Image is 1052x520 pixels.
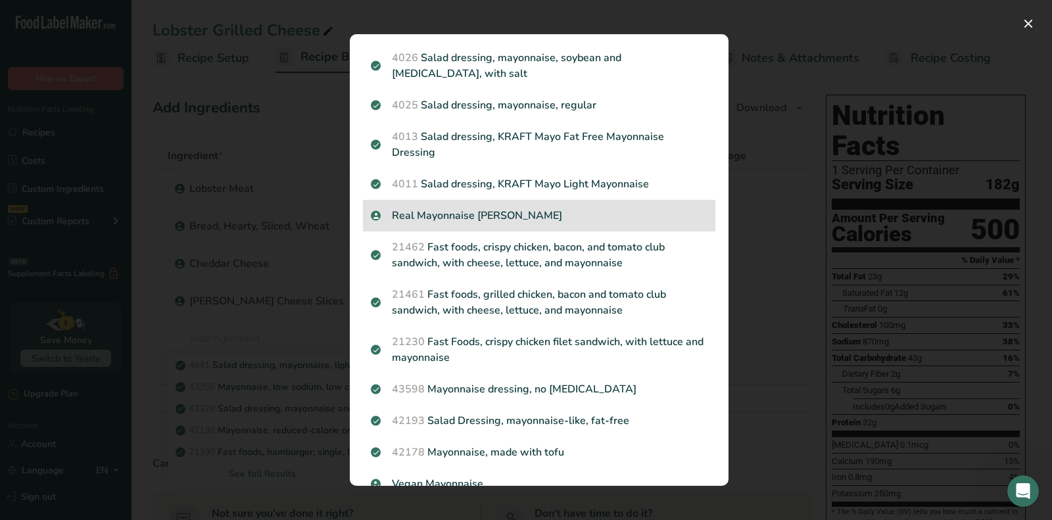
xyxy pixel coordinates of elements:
p: Mayonnaise, made with tofu [371,444,707,460]
p: Salad Dressing, mayonnaise-like, fat-free [371,413,707,429]
span: 21230 [392,335,425,349]
p: Vegan Mayonnaise [371,476,707,492]
p: Salad dressing, KRAFT Mayo Light Mayonnaise [371,176,707,192]
p: Salad dressing, mayonnaise, soybean and [MEDICAL_DATA], with salt [371,50,707,82]
span: 4011 [392,177,418,191]
p: Mayonnaise dressing, no [MEDICAL_DATA] [371,381,707,397]
span: 42178 [392,445,425,460]
iframe: Intercom live chat [1007,475,1039,507]
p: Fast foods, grilled chicken, bacon and tomato club sandwich, with cheese, lettuce, and mayonnaise [371,287,707,318]
span: 21461 [392,287,425,302]
p: Salad dressing, KRAFT Mayo Fat Free Mayonnaise Dressing [371,129,707,160]
span: 4025 [392,98,418,112]
span: 42193 [392,414,425,428]
span: 4026 [392,51,418,65]
p: Salad dressing, mayonnaise, regular [371,97,707,113]
span: 43598 [392,382,425,396]
span: 4013 [392,130,418,144]
p: Real Mayonnaise [PERSON_NAME] [371,208,707,224]
span: 21462 [392,240,425,254]
p: Fast Foods, crispy chicken filet sandwich, with lettuce and mayonnaise [371,334,707,366]
p: Fast foods, crispy chicken, bacon, and tomato club sandwich, with cheese, lettuce, and mayonnaise [371,239,707,271]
